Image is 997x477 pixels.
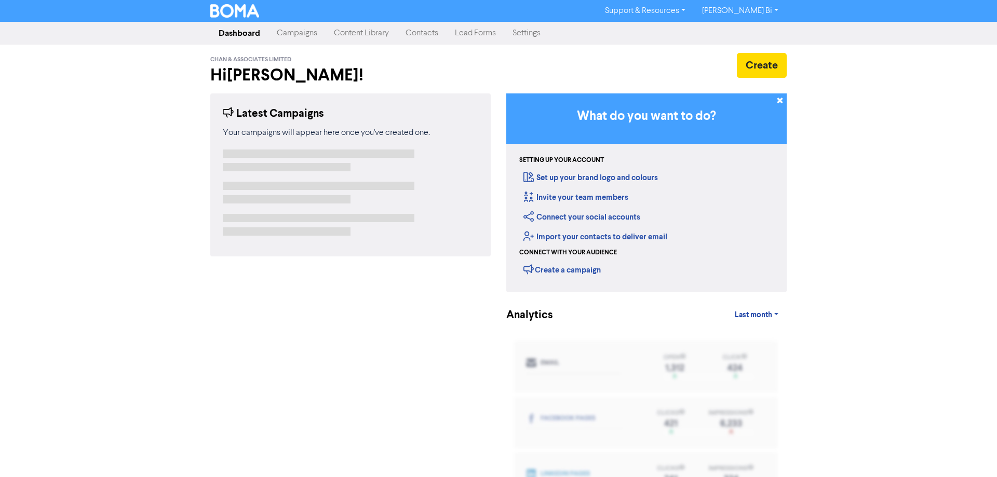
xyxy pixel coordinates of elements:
span: Last month [735,310,772,320]
span: Chan & Associates Limited [210,56,291,63]
a: Support & Resources [597,3,694,19]
div: Connect with your audience [519,248,617,257]
div: Latest Campaigns [223,106,324,122]
a: Lead Forms [447,23,504,44]
a: Set up your brand logo and colours [523,173,658,183]
div: Analytics [506,307,540,323]
a: Dashboard [210,23,268,44]
a: Content Library [326,23,397,44]
div: Your campaigns will appear here once you've created one. [223,127,478,139]
h2: Hi [PERSON_NAME] ! [210,65,491,85]
h3: What do you want to do? [522,109,771,124]
a: [PERSON_NAME] Bi [694,3,787,19]
a: Invite your team members [523,193,628,202]
a: Import your contacts to deliver email [523,232,667,242]
div: Getting Started in BOMA [506,93,787,292]
a: Contacts [397,23,447,44]
a: Campaigns [268,23,326,44]
a: Settings [504,23,549,44]
a: Last month [726,305,787,325]
div: Create a campaign [523,262,601,277]
button: Create [737,53,787,78]
div: Setting up your account [519,156,604,165]
img: BOMA Logo [210,4,259,18]
a: Connect your social accounts [523,212,640,222]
